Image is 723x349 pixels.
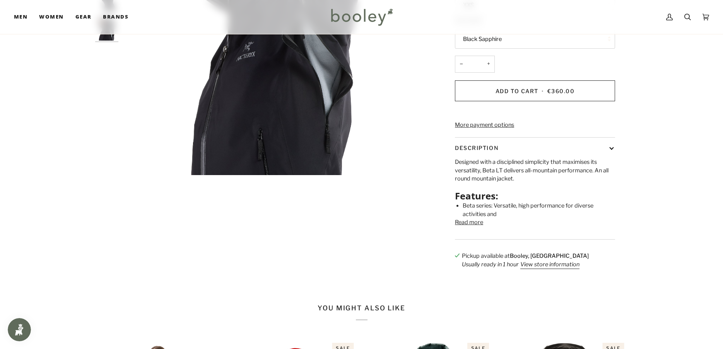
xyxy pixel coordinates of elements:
[455,158,615,183] p: Designed with a disciplined simplicity that maximises its versatility, Beta LT delivers all-mount...
[39,13,63,21] span: Women
[520,260,579,269] button: View store information
[462,260,589,269] p: Usually ready in 1 hour
[455,56,495,73] input: Quantity
[328,6,395,28] img: Booley
[455,121,615,129] a: More payment options
[455,218,483,227] button: Read more
[455,138,615,158] button: Description
[496,88,538,94] span: Add to Cart
[547,88,575,94] span: €360.00
[463,202,615,218] li: Beta series: Versatile, high performance for diverse activities and
[482,56,495,73] button: +
[462,252,589,260] p: Pickup available at
[540,88,545,94] span: •
[8,318,31,341] iframe: Button to open loyalty program pop-up
[14,13,27,21] span: Men
[75,13,92,21] span: Gear
[455,190,615,202] h2: Features:
[510,252,589,259] strong: Booley, [GEOGRAPHIC_DATA]
[455,30,615,49] button: Black Sapphire
[95,304,628,320] h2: You might also like
[455,80,615,101] button: Add to Cart • €360.00
[455,56,467,73] button: −
[103,13,128,21] span: Brands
